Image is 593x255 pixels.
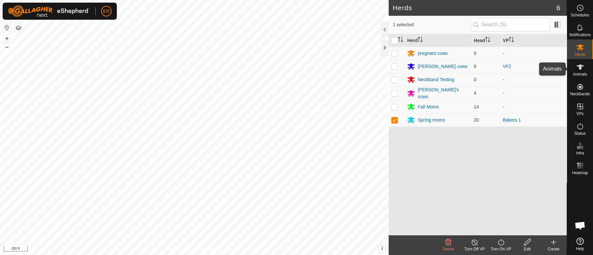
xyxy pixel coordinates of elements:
[556,3,560,13] span: 6
[474,77,477,82] span: 0
[500,86,567,100] td: -
[418,38,423,43] p-sorticon: Activate to sort
[474,104,479,109] span: 14
[393,4,556,12] h2: Herds
[576,112,583,116] span: VPs
[567,235,593,253] a: Help
[571,13,589,17] span: Schedules
[488,246,514,252] div: Turn On VP
[572,171,588,175] span: Heatmap
[540,246,567,252] div: Create
[474,51,477,56] span: 0
[461,246,488,252] div: Turn Off VP
[500,73,567,86] td: -
[474,90,477,96] span: 4
[570,216,590,235] div: Open chat
[418,86,468,100] div: [PERSON_NAME]'s cows
[418,50,448,57] div: pregnant cows
[201,246,220,252] a: Contact Us
[471,18,550,32] input: Search (S)
[500,100,567,113] td: -
[393,21,470,28] span: 1 selected
[404,34,471,47] th: Herd
[570,92,590,96] span: Neckbands
[398,38,403,43] p-sorticon: Activate to sort
[14,24,22,32] button: Map Layers
[3,35,11,42] button: +
[418,63,467,70] div: [PERSON_NAME] cows
[443,247,454,251] span: Delete
[474,64,477,69] span: 6
[378,245,386,252] button: i
[418,104,439,110] div: Fall Moms
[418,76,454,83] div: Neckband Testing
[3,43,11,51] button: –
[500,34,567,47] th: VP
[103,8,109,15] span: ER
[574,131,585,135] span: Status
[509,38,514,43] p-sorticon: Activate to sort
[503,64,511,69] a: VF2
[168,246,193,252] a: Privacy Policy
[485,38,490,43] p-sorticon: Activate to sort
[569,33,591,37] span: Notifications
[500,47,567,60] td: -
[573,72,587,76] span: Animals
[474,117,479,123] span: 20
[471,34,500,47] th: Head
[575,53,585,57] span: Herds
[503,117,521,123] a: Bakers 1
[576,247,584,251] span: Help
[381,245,383,251] span: i
[3,24,11,32] button: Reset Map
[418,117,445,124] div: Spring moms
[8,5,90,17] img: Gallagher Logo
[514,246,540,252] div: Edit
[576,151,584,155] span: Infra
